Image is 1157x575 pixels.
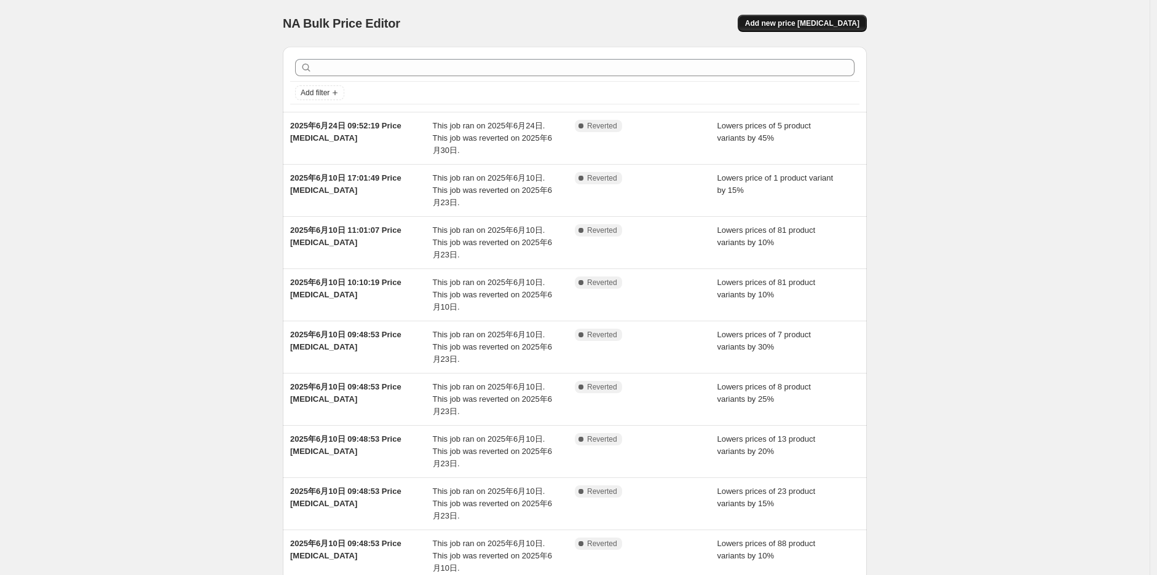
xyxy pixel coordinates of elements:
[587,330,617,340] span: Reverted
[290,173,401,195] span: 2025年6月10日 17:01:49 Price [MEDICAL_DATA]
[433,539,552,573] span: This job ran on 2025年6月10日. This job was reverted on 2025年6月10日.
[587,225,617,235] span: Reverted
[283,17,400,30] span: NA Bulk Price Editor
[587,487,617,496] span: Reverted
[433,382,552,416] span: This job ran on 2025年6月10日. This job was reverted on 2025年6月23日.
[717,434,816,456] span: Lowers prices of 13 product variants by 20%
[717,487,816,508] span: Lowers prices of 23 product variants by 15%
[290,382,401,404] span: 2025年6月10日 09:48:53 Price [MEDICAL_DATA]
[587,278,617,287] span: Reverted
[290,434,401,456] span: 2025年6月10日 09:48:53 Price [MEDICAL_DATA]
[433,330,552,364] span: This job ran on 2025年6月10日. This job was reverted on 2025年6月23日.
[433,225,552,259] span: This job ran on 2025年6月10日. This job was reverted on 2025年6月23日.
[717,382,811,404] span: Lowers prices of 8 product variants by 25%
[587,539,617,549] span: Reverted
[717,278,816,299] span: Lowers prices of 81 product variants by 10%
[717,330,811,351] span: Lowers prices of 7 product variants by 30%
[290,539,401,560] span: 2025年6月10日 09:48:53 Price [MEDICAL_DATA]
[433,487,552,520] span: This job ran on 2025年6月10日. This job was reverted on 2025年6月23日.
[433,173,552,207] span: This job ran on 2025年6月10日. This job was reverted on 2025年6月23日.
[295,85,344,100] button: Add filter
[433,434,552,468] span: This job ran on 2025年6月10日. This job was reverted on 2025年6月23日.
[290,225,401,247] span: 2025年6月10日 11:01:07 Price [MEDICAL_DATA]
[587,121,617,131] span: Reverted
[717,173,834,195] span: Lowers price of 1 product variant by 15%
[290,278,401,299] span: 2025年6月10日 10:10:19 Price [MEDICAL_DATA]
[717,225,816,247] span: Lowers prices of 81 product variants by 10%
[738,15,867,32] button: Add new price [MEDICAL_DATA]
[290,330,401,351] span: 2025年6月10日 09:48:53 Price [MEDICAL_DATA]
[290,121,401,143] span: 2025年6月24日 09:52:19 Price [MEDICAL_DATA]
[587,173,617,183] span: Reverted
[745,18,859,28] span: Add new price [MEDICAL_DATA]
[433,121,552,155] span: This job ran on 2025年6月24日. This job was reverted on 2025年6月30日.
[301,88,330,98] span: Add filter
[433,278,552,311] span: This job ran on 2025年6月10日. This job was reverted on 2025年6月10日.
[587,434,617,444] span: Reverted
[717,121,811,143] span: Lowers prices of 5 product variants by 45%
[587,382,617,392] span: Reverted
[717,539,816,560] span: Lowers prices of 88 product variants by 10%
[290,487,401,508] span: 2025年6月10日 09:48:53 Price [MEDICAL_DATA]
